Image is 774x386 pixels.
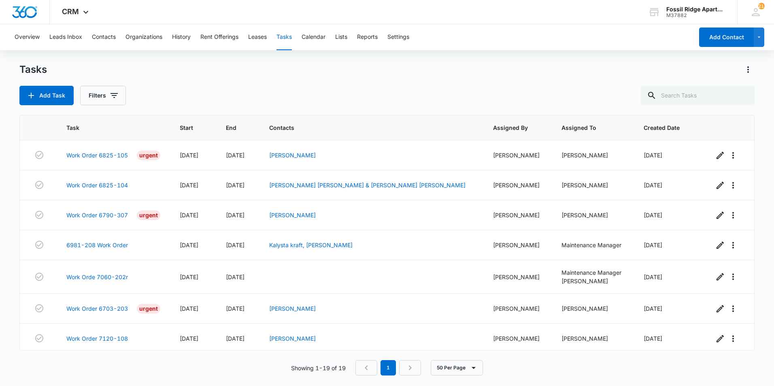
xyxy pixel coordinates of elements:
[66,273,128,281] a: Work Orde 7060-202r
[66,334,128,343] a: Work Order 7120-108
[291,364,346,372] p: Showing 1-19 of 19
[644,335,662,342] span: [DATE]
[66,123,149,132] span: Task
[302,24,325,50] button: Calendar
[226,335,245,342] span: [DATE]
[180,152,198,159] span: [DATE]
[226,305,245,312] span: [DATE]
[561,211,624,219] div: [PERSON_NAME]
[66,181,128,189] a: Work Order 6825-104
[248,24,267,50] button: Leases
[493,151,542,159] div: [PERSON_NAME]
[387,24,409,50] button: Settings
[644,274,662,280] span: [DATE]
[15,24,40,50] button: Overview
[269,242,353,248] a: Kalysta kraft, [PERSON_NAME]
[431,360,483,375] button: 50 Per Page
[125,24,162,50] button: Organizations
[493,241,542,249] div: [PERSON_NAME]
[180,182,198,189] span: [DATE]
[381,360,396,375] em: 1
[137,210,160,220] div: Urgent
[269,212,316,218] a: [PERSON_NAME]
[269,335,316,342] a: [PERSON_NAME]
[758,3,765,9] div: notifications count
[561,123,612,132] span: Assigned To
[180,123,195,132] span: Start
[180,242,198,248] span: [DATE]
[137,304,160,314] div: Urgent
[493,211,542,219] div: [PERSON_NAME]
[137,151,160,160] div: Urgent
[226,152,245,159] span: [DATE]
[561,151,624,159] div: [PERSON_NAME]
[666,13,725,18] div: account id
[226,274,245,280] span: [DATE]
[493,123,530,132] span: Assigned By
[180,274,198,280] span: [DATE]
[561,334,624,343] div: [PERSON_NAME]
[644,212,662,218] span: [DATE]
[226,212,245,218] span: [DATE]
[269,123,462,132] span: Contacts
[80,86,126,105] button: Filters
[180,305,198,312] span: [DATE]
[269,305,316,312] a: [PERSON_NAME]
[357,24,378,50] button: Reports
[180,212,198,218] span: [DATE]
[66,304,128,313] a: Work Order 6703-203
[561,277,624,285] div: [PERSON_NAME]
[226,123,238,132] span: End
[92,24,116,50] button: Contacts
[561,241,624,249] div: Maintenance Manager
[49,24,82,50] button: Leads Inbox
[561,181,624,189] div: [PERSON_NAME]
[699,28,754,47] button: Add Contact
[644,242,662,248] span: [DATE]
[269,182,466,189] a: [PERSON_NAME] [PERSON_NAME] & [PERSON_NAME] [PERSON_NAME]
[493,273,542,281] div: [PERSON_NAME]
[19,86,74,105] button: Add Task
[19,64,47,76] h1: Tasks
[355,360,421,375] nav: Pagination
[62,7,79,16] span: CRM
[561,268,624,277] div: Maintenance Manager
[493,181,542,189] div: [PERSON_NAME]
[226,242,245,248] span: [DATE]
[742,63,755,76] button: Actions
[644,305,662,312] span: [DATE]
[493,304,542,313] div: [PERSON_NAME]
[666,6,725,13] div: account name
[276,24,292,50] button: Tasks
[758,3,765,9] span: 213
[269,152,316,159] a: [PERSON_NAME]
[644,182,662,189] span: [DATE]
[200,24,238,50] button: Rent Offerings
[226,182,245,189] span: [DATE]
[493,334,542,343] div: [PERSON_NAME]
[66,241,128,249] a: 6981-208 Work Order
[66,211,128,219] a: Work Order 6790-307
[335,24,347,50] button: Lists
[561,304,624,313] div: [PERSON_NAME]
[644,123,682,132] span: Created Date
[180,335,198,342] span: [DATE]
[640,86,755,105] input: Search Tasks
[66,151,128,159] a: Work Order 6825-105
[172,24,191,50] button: History
[644,152,662,159] span: [DATE]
